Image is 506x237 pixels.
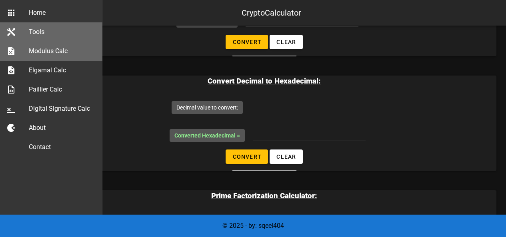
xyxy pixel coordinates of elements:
[32,190,496,201] h3: Prime Factorization Calculator:
[29,9,96,16] div: Home
[29,124,96,131] div: About
[226,149,268,164] button: Convert
[174,132,240,139] span: Converted Hexadecimal =
[29,47,96,55] div: Modulus Calc
[226,35,268,49] button: Convert
[276,39,296,45] span: Clear
[29,105,96,112] div: Digital Signature Calc
[232,153,262,160] span: Convert
[270,35,302,49] button: Clear
[32,76,496,87] h3: Convert Decimal to Hexadecimal:
[232,39,262,45] span: Convert
[29,86,96,93] div: Paillier Calc
[242,7,301,19] div: CryptoCalculator
[29,28,96,36] div: Tools
[270,149,302,164] button: Clear
[29,66,96,74] div: Elgamal Calc
[222,222,284,229] span: © 2025 - by: sqeel404
[276,153,296,160] span: Clear
[29,143,96,151] div: Contact
[176,104,238,112] label: Decimal value to convert:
